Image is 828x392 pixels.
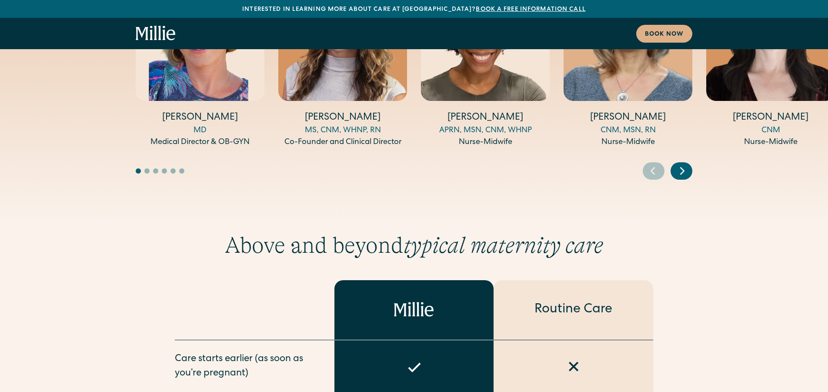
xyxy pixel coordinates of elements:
[671,162,692,180] div: Next slide
[564,111,692,125] h4: [PERSON_NAME]
[643,162,664,180] div: Previous slide
[144,168,150,174] button: Go to slide 2
[162,168,167,174] button: Go to slide 4
[179,168,184,174] button: Go to slide 6
[278,111,407,125] h4: [PERSON_NAME]
[636,25,692,43] a: Book now
[421,125,550,137] div: APRN, MSN, CNM, WHNP
[170,168,176,174] button: Go to slide 5
[153,168,158,174] button: Go to slide 3
[421,137,550,148] div: Nurse-Midwife
[645,30,684,39] div: Book now
[278,137,407,148] div: Co-Founder and Clinical Director
[175,352,324,381] div: Care starts earlier (as soon as you’re pregnant)
[278,125,407,137] div: MS, CNM, WHNP, RN
[564,137,692,148] div: Nurse-Midwife
[534,301,612,319] div: Routine Care
[421,111,550,125] h4: [PERSON_NAME]
[136,125,264,137] div: MD
[136,26,176,41] a: home
[394,302,434,318] img: Millie logo
[404,232,603,258] em: typical maternity care
[136,168,141,174] button: Go to slide 1
[136,111,264,125] h4: [PERSON_NAME]
[136,232,692,259] h2: Above and beyond
[136,137,264,148] div: Medical Director & OB-GYN
[564,125,692,137] div: CNM, MSN, RN
[476,7,585,13] a: Book a free information call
